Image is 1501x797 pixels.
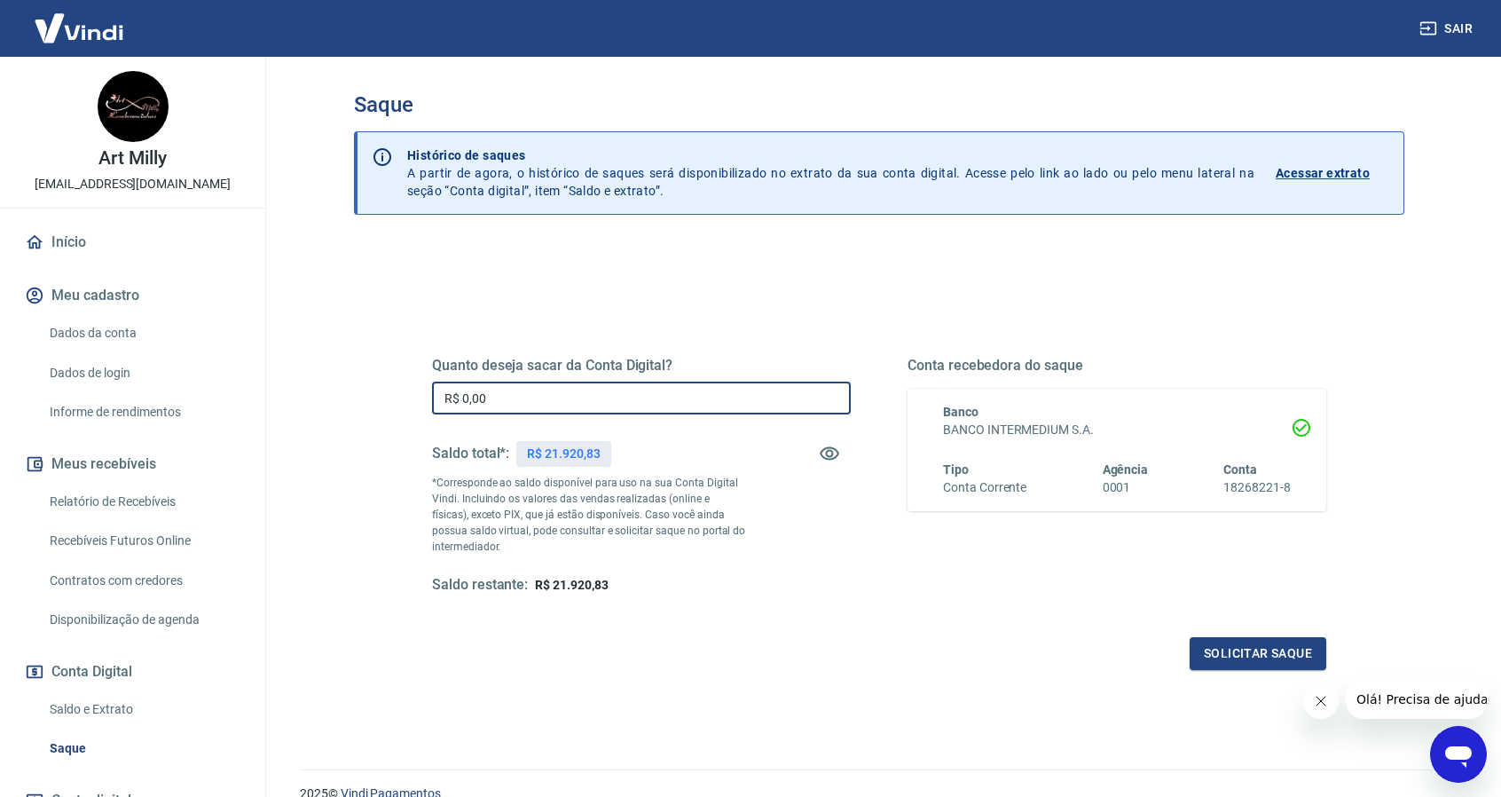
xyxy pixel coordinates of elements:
[98,149,167,168] p: Art Milly
[43,602,244,638] a: Disponibilização de agenda
[43,691,244,728] a: Saldo e Extrato
[1276,164,1370,182] p: Acessar extrato
[943,421,1291,439] h6: BANCO INTERMEDIUM S.A.
[1303,683,1339,719] iframe: Fechar mensagem
[943,462,969,477] span: Tipo
[35,175,231,193] p: [EMAIL_ADDRESS][DOMAIN_NAME]
[432,576,528,595] h5: Saldo restante:
[21,445,244,484] button: Meus recebíveis
[43,730,244,767] a: Saque
[1103,478,1149,497] h6: 0001
[21,652,244,691] button: Conta Digital
[943,478,1026,497] h6: Conta Corrente
[1276,146,1389,200] a: Acessar extrato
[908,357,1326,375] h5: Conta recebedora do saque
[1103,462,1149,477] span: Agência
[1430,726,1487,783] iframe: Botão para abrir a janela de mensagens
[432,475,746,555] p: *Corresponde ao saldo disponível para uso na sua Conta Digital Vindi. Incluindo os valores das ve...
[43,315,244,351] a: Dados da conta
[21,1,137,55] img: Vindi
[11,12,149,27] span: Olá! Precisa de ajuda?
[1190,637,1326,670] button: Solicitar saque
[1223,478,1291,497] h6: 18268221-8
[1416,12,1480,45] button: Sair
[407,146,1254,200] p: A partir de agora, o histórico de saques será disponibilizado no extrato da sua conta digital. Ac...
[98,71,169,142] img: 7185ea93-df27-4e5c-81a9-e23a8248407d.jpeg
[1223,462,1257,477] span: Conta
[527,445,600,463] p: R$ 21.920,83
[407,146,1254,164] p: Histórico de saques
[943,405,978,419] span: Banco
[21,276,244,315] button: Meu cadastro
[43,523,244,559] a: Recebíveis Futuros Online
[535,578,608,592] span: R$ 21.920,83
[1346,680,1487,719] iframe: Mensagem da empresa
[21,223,244,262] a: Início
[43,355,244,391] a: Dados de login
[432,445,509,462] h5: Saldo total*:
[43,484,244,520] a: Relatório de Recebíveis
[432,357,851,375] h5: Quanto deseja sacar da Conta Digital?
[43,563,244,599] a: Contratos com credores
[43,394,244,430] a: Informe de rendimentos
[354,92,1404,117] h3: Saque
